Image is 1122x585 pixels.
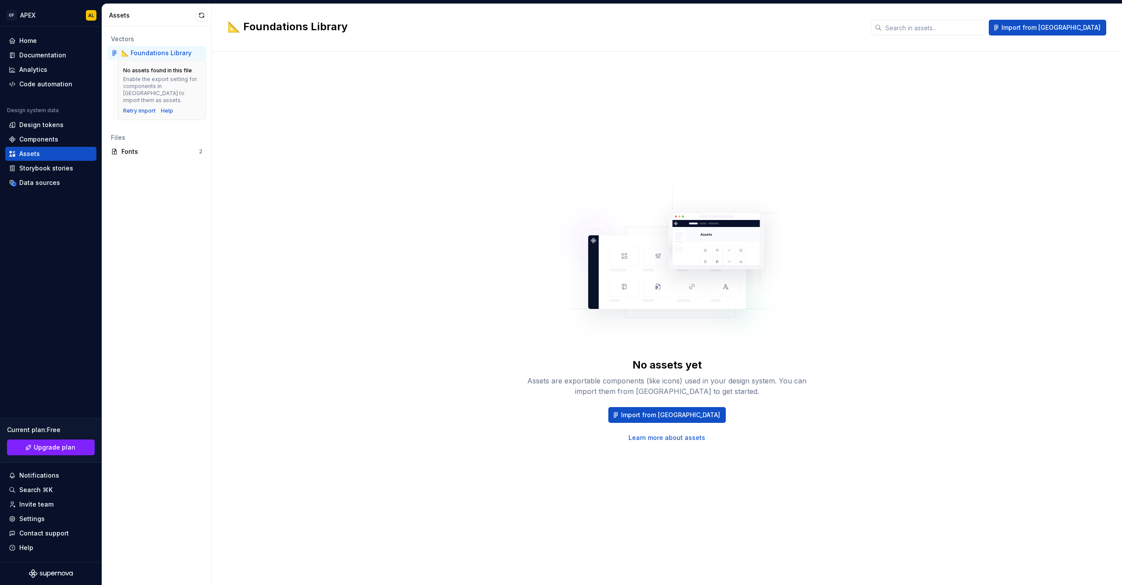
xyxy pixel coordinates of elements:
div: Invite team [19,500,53,509]
div: Assets [19,149,40,158]
div: Code automation [19,80,72,89]
div: Design tokens [19,121,64,129]
button: OFAPEXAL [2,6,100,25]
svg: Supernova Logo [29,569,73,578]
div: Assets [109,11,195,20]
a: 📐 Foundations Library [107,46,206,60]
a: Home [5,34,96,48]
div: APEX [20,11,36,20]
div: Notifications [19,471,59,480]
div: Vectors [111,35,202,43]
div: Help [19,543,33,552]
div: 2 [199,148,202,155]
span: Import from [GEOGRAPHIC_DATA] [1001,23,1101,32]
div: Data sources [19,178,60,187]
div: Files [111,133,202,142]
div: Components [19,135,58,144]
button: Import from [GEOGRAPHIC_DATA] [608,407,726,423]
div: Analytics [19,65,47,74]
a: Data sources [5,176,96,190]
div: No assets found in this file [123,67,192,74]
div: OF [6,10,17,21]
button: Search ⌘K [5,483,96,497]
a: Upgrade plan [7,440,95,455]
div: No assets yet [632,358,702,372]
a: Fonts2 [107,145,206,159]
div: Storybook stories [19,164,73,173]
a: Settings [5,512,96,526]
a: Design tokens [5,118,96,132]
div: AL [88,12,94,19]
button: Import from [GEOGRAPHIC_DATA] [989,20,1106,35]
button: Retry import [123,107,156,114]
div: Settings [19,514,45,523]
a: Code automation [5,77,96,91]
span: Import from [GEOGRAPHIC_DATA] [621,411,720,419]
input: Search in assets... [882,20,985,35]
div: Search ⌘K [19,486,53,494]
a: Documentation [5,48,96,62]
div: Current plan : Free [7,425,95,434]
button: Help [5,541,96,555]
div: Documentation [19,51,66,60]
button: Contact support [5,526,96,540]
div: Contact support [19,529,69,538]
div: Design system data [7,107,59,114]
div: Assets are exportable components (like icons) used in your design system. You can import them fro... [527,376,807,397]
a: Storybook stories [5,161,96,175]
a: Assets [5,147,96,161]
div: 📐 Foundations Library [121,49,192,57]
a: Components [5,132,96,146]
a: Learn more about assets [628,433,705,442]
button: Notifications [5,468,96,482]
a: Analytics [5,63,96,77]
a: Help [161,107,173,114]
span: Upgrade plan [34,443,75,452]
a: Invite team [5,497,96,511]
div: Enable the export setting for components in [GEOGRAPHIC_DATA] to import them as assets. [123,76,200,104]
div: Home [19,36,37,45]
h2: 📐 Foundations Library [227,20,861,34]
div: Fonts [121,147,199,156]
